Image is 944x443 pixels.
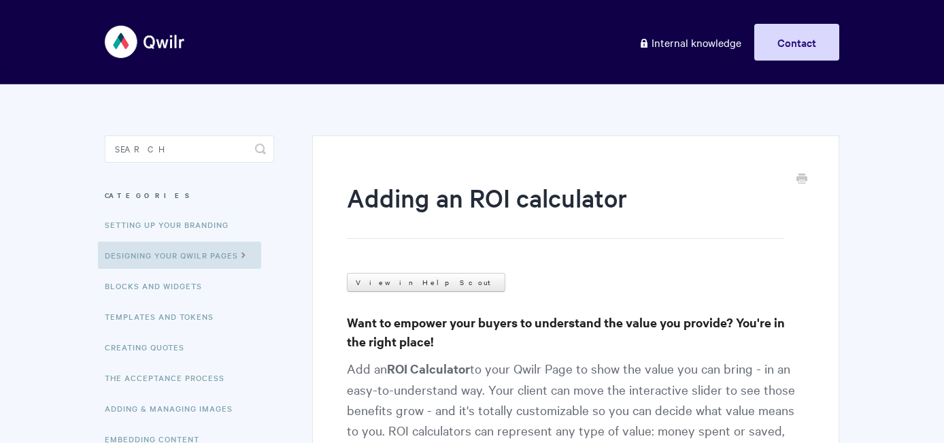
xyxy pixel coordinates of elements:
[796,172,807,187] a: Print this Article
[105,135,274,163] input: Search
[105,303,224,330] a: Templates and Tokens
[105,211,239,238] a: Setting up your Branding
[754,24,839,61] a: Contact
[105,16,186,67] img: Qwilr Help Center
[347,273,505,292] a: View in Help Scout
[347,180,784,239] h1: Adding an ROI calculator
[387,360,470,377] strong: ROI Calculator
[105,333,195,361] a: Creating Quotes
[105,364,235,391] a: The Acceptance Process
[105,272,212,299] a: Blocks and Widgets
[105,395,243,422] a: Adding & Managing Images
[105,183,274,208] h3: Categories
[628,24,752,61] a: Internal knowledge
[347,313,805,351] h3: Want to empower your buyers to understand the value you provide? You're in the right place!
[98,242,261,269] a: Designing Your Qwilr Pages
